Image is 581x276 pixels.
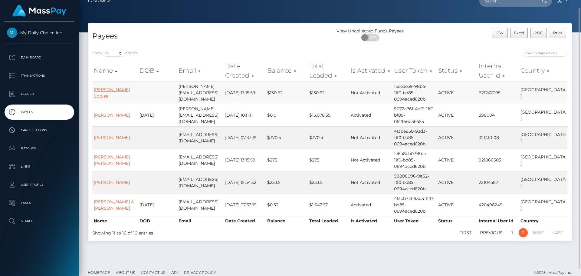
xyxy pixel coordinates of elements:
[519,216,567,226] th: Country
[437,171,477,194] td: ACTIVE
[92,228,285,236] div: Showing 11 to 16 of 16 entries
[224,171,266,194] td: [DATE] 15:54:32
[437,81,477,104] td: ACTIVE
[349,104,392,126] td: Activated
[5,159,74,174] a: Links
[177,126,224,149] td: [EMAIL_ADDRESS][DOMAIN_NAME]
[496,31,504,35] span: CSV
[103,50,125,57] select: Showentries
[177,60,224,81] th: Email: activate to sort column ascending
[308,104,349,126] td: $15,078.35
[514,31,524,35] span: Excel
[510,28,528,38] button: Excel
[224,60,266,81] th: Date Created: activate to sort column ascending
[534,269,576,276] div: © 2025 , MassPay Inc.
[177,81,224,104] td: [PERSON_NAME][EMAIL_ADDRESS][DOMAIN_NAME]
[177,104,224,126] td: [PERSON_NAME][EMAIL_ADDRESS][DOMAIN_NAME]
[530,28,547,38] button: PDF
[437,216,477,226] th: Status
[437,126,477,149] td: ACTIVE
[308,60,349,81] th: Total Loaded: activate to sort column ascending
[524,50,567,57] input: Search transactions
[94,199,134,211] a: [PERSON_NAME] & [PERSON_NAME]
[308,194,349,216] td: $1,647.67
[7,144,72,153] p: Batches
[5,68,74,83] a: Transactions
[519,228,528,237] a: 2
[308,126,349,149] td: $370.4
[392,171,437,194] td: 99808096-9a62-11f0-bd85-0694aced620b
[519,81,567,104] td: [GEOGRAPHIC_DATA]
[7,89,72,98] p: Ledger
[224,104,266,126] td: [DATE] 10:11:11
[477,104,519,126] td: 398004
[308,81,349,104] td: $130.62
[477,149,519,171] td: 921066503
[5,195,74,211] a: Taxes
[92,216,138,226] th: Name
[437,104,477,126] td: ACTIVE
[7,126,72,135] p: Cancellations
[508,228,517,237] a: 1
[437,149,477,171] td: ACTIVE
[7,108,72,117] p: Payees
[519,171,567,194] td: [GEOGRAPHIC_DATA]
[5,30,74,35] span: My Daily Choice Inc
[477,60,519,81] th: Internal User Id: activate to sort column ascending
[94,180,130,185] a: [PERSON_NAME]
[492,28,508,38] button: CSV
[308,216,349,226] th: Total Loaded
[224,194,266,216] td: [DATE] 07:33:19
[549,28,566,38] button: Print
[349,149,392,171] td: Not Activated
[94,154,130,166] a: [PERSON_NAME] [PERSON_NAME]
[94,135,130,140] a: [PERSON_NAME]
[7,217,72,226] p: Search
[349,81,392,104] td: Not Activated
[456,228,475,237] a: First
[92,50,138,57] label: Show entries
[7,162,72,171] p: Links
[12,5,66,17] img: MassPay Logo
[266,104,308,126] td: $0.0
[477,81,519,104] td: 621247095
[177,216,224,226] th: Email
[553,31,562,35] span: Print
[94,87,130,99] a: [PERSON_NAME] Copies
[5,214,74,229] a: Search
[266,60,308,81] th: Balance: activate to sort column ascending
[94,112,130,118] a: [PERSON_NAME]
[519,126,567,149] td: [GEOGRAPHIC_DATA]
[330,28,411,34] div: View Uncollected Funds Payees
[349,216,392,226] th: Is Activated
[437,60,477,81] th: Status: activate to sort column ascending
[266,216,308,226] th: Balance
[534,31,543,35] span: PDF
[477,216,519,226] th: Internal User Id
[349,126,392,149] td: Not Activated
[392,149,437,171] td: 1e6a8cb0-98ba-11f0-bd85-0694aced620b
[266,149,308,171] td: $275
[5,177,74,192] a: User Profile
[224,126,266,149] td: [DATE] 07:33:19
[224,81,266,104] td: [DATE] 13:15:59
[519,104,567,126] td: [GEOGRAPHIC_DATA]
[519,194,567,216] td: [GEOGRAPHIC_DATA]
[92,60,138,81] th: Name: activate to sort column ascending
[5,123,74,138] a: Cancellations
[437,194,477,216] td: ACTIVE
[365,34,380,41] span: OFF
[138,104,177,126] td: [DATE]
[7,180,72,189] p: User Profile
[5,86,74,101] a: Ledger
[5,141,74,156] a: Batches
[7,28,17,38] img: My Daily Choice Inc
[477,171,519,194] td: 221045871
[392,216,437,226] th: User Token
[392,60,437,81] th: User Token: activate to sort column ascending
[349,194,392,216] td: Activated
[519,149,567,171] td: [GEOGRAPHIC_DATA]
[477,194,519,216] td: 420498249
[5,105,74,120] a: Payees
[392,194,437,216] td: 413cb713-93d3-11f0-bd85-0694aced620b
